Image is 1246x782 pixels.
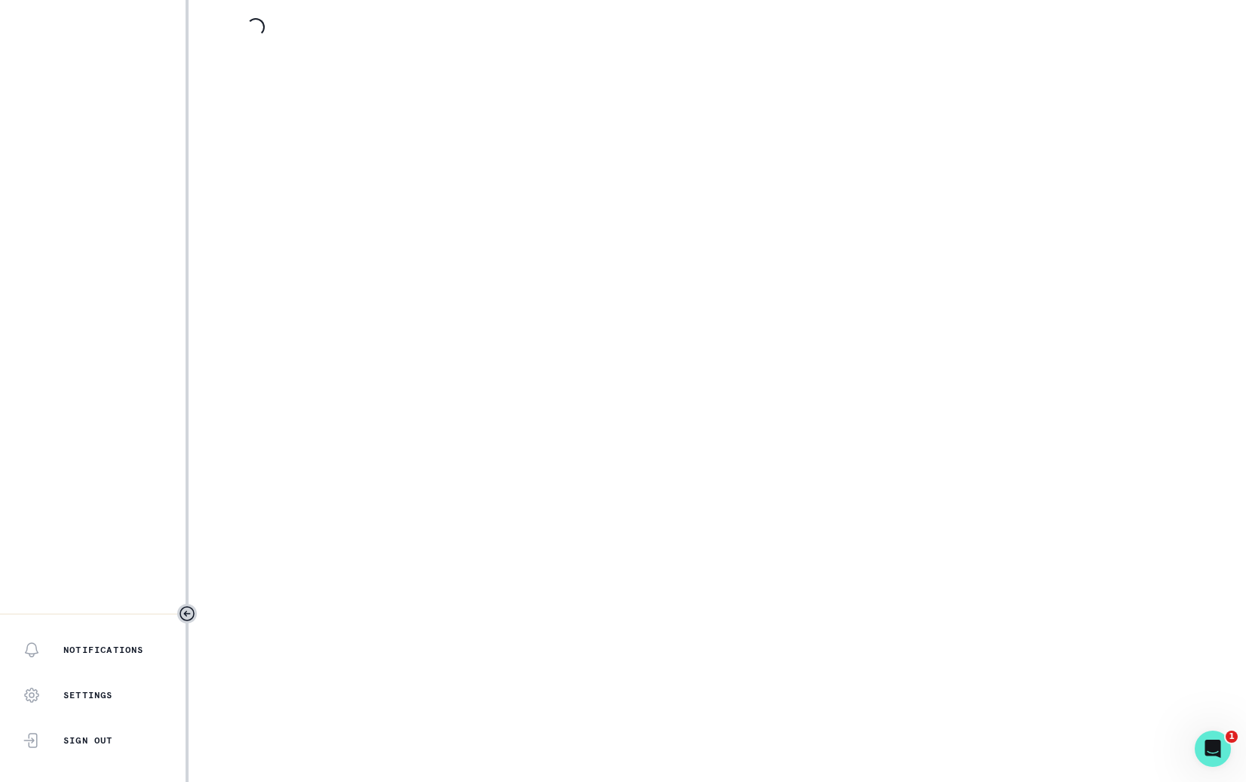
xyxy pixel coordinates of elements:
[1195,731,1231,767] iframe: Intercom live chat
[63,689,113,701] p: Settings
[177,604,197,623] button: Toggle sidebar
[63,734,113,747] p: Sign Out
[1226,731,1238,743] span: 1
[63,644,144,656] p: Notifications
